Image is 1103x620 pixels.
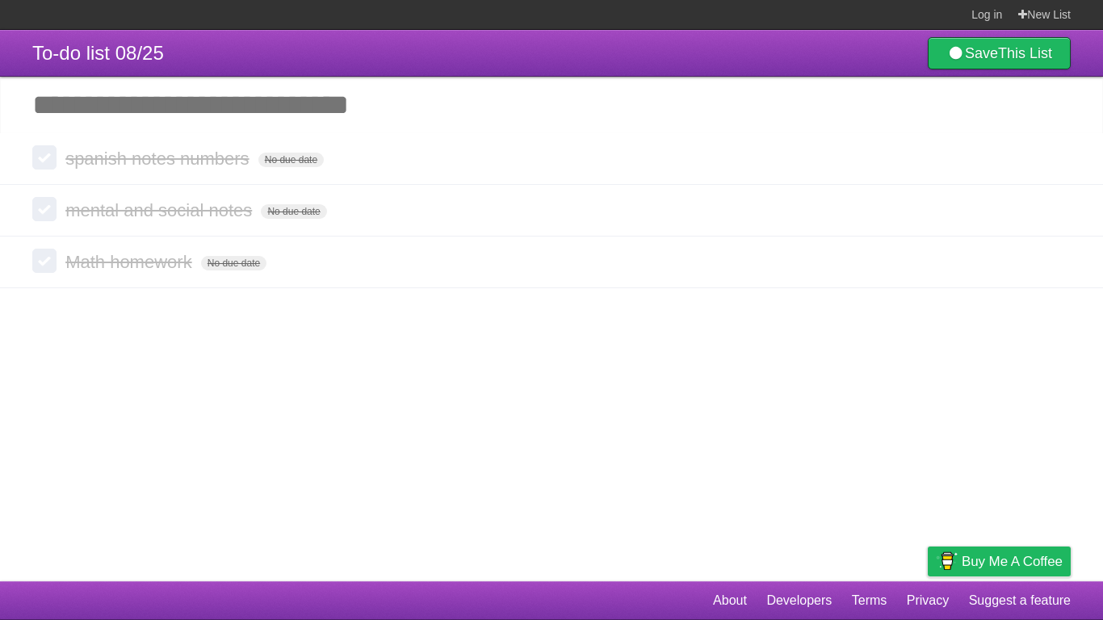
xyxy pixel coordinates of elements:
[852,585,887,616] a: Terms
[32,42,164,64] span: To-do list 08/25
[258,153,324,167] span: No due date
[713,585,747,616] a: About
[65,252,196,272] span: Math homework
[969,585,1071,616] a: Suggest a feature
[32,249,57,273] label: Done
[261,204,326,219] span: No due date
[936,547,958,575] img: Buy me a coffee
[907,585,949,616] a: Privacy
[962,547,1063,576] span: Buy me a coffee
[928,37,1071,69] a: SaveThis List
[32,197,57,221] label: Done
[766,585,832,616] a: Developers
[65,200,256,220] span: mental and social notes
[928,547,1071,576] a: Buy me a coffee
[32,145,57,170] label: Done
[65,149,253,169] span: spanish notes numbers
[201,256,266,270] span: No due date
[998,45,1052,61] b: This List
